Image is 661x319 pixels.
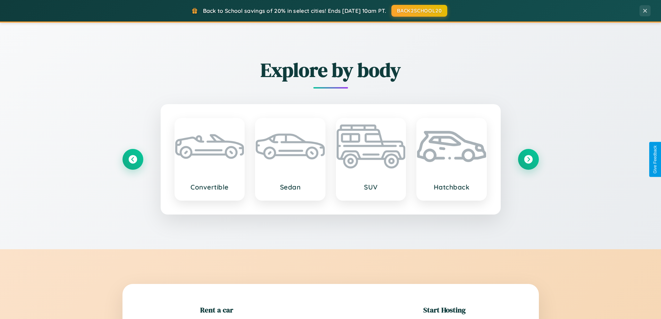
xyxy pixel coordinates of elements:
h2: Rent a car [200,305,233,315]
span: Back to School savings of 20% in select cities! Ends [DATE] 10am PT. [203,7,386,14]
div: Give Feedback [653,145,658,174]
h3: Sedan [263,183,318,191]
h3: Convertible [182,183,237,191]
h3: Hatchback [424,183,479,191]
button: BACK2SCHOOL20 [391,5,447,17]
h2: Start Hosting [423,305,466,315]
h2: Explore by body [122,57,539,83]
h3: SUV [344,183,399,191]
